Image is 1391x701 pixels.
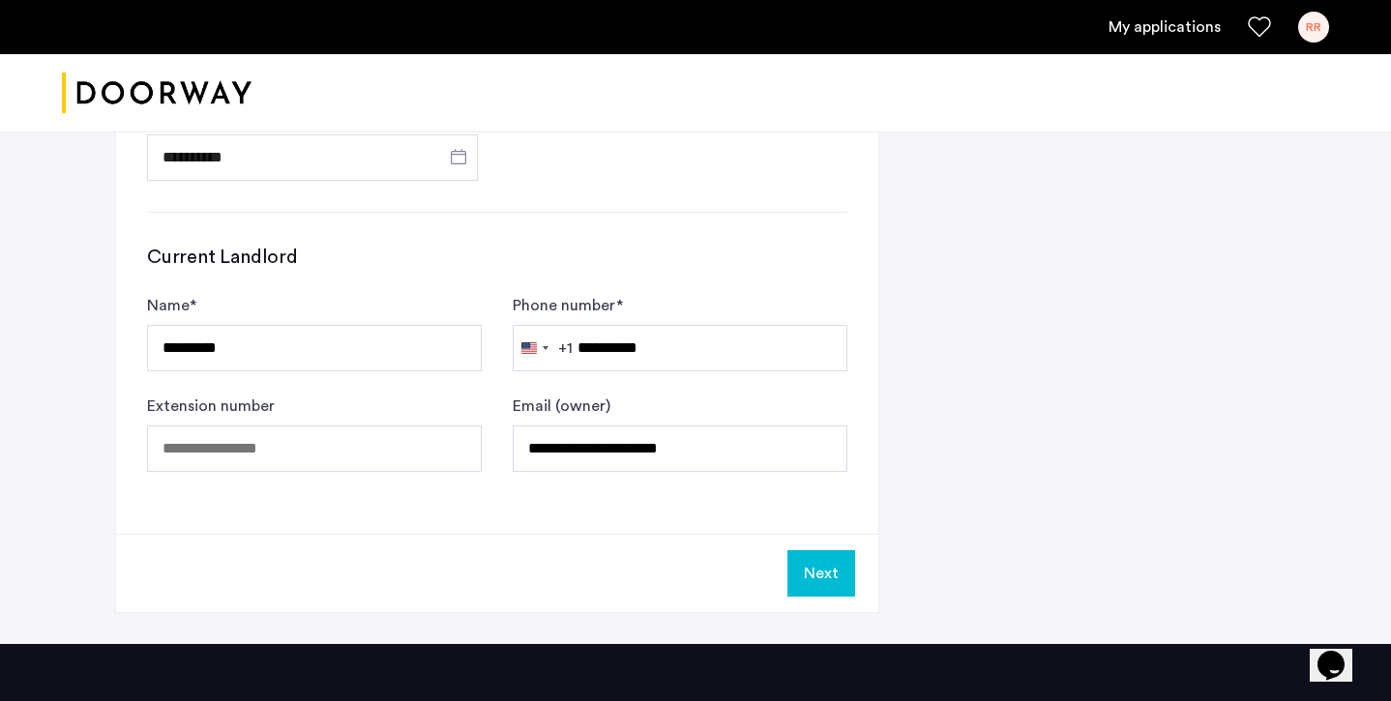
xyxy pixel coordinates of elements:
[147,294,196,317] label: Name *
[558,336,573,360] div: +1
[447,145,470,168] button: Open calendar
[787,550,855,597] button: Next
[1248,15,1271,39] a: Favorites
[62,57,252,130] a: Cazamio logo
[62,57,252,130] img: logo
[1310,624,1372,682] iframe: chat widget
[1298,12,1329,43] div: RR
[514,326,573,370] button: Selected country
[1109,15,1221,39] a: My application
[147,394,275,418] label: Extension number
[513,294,623,317] label: Phone number *
[513,394,610,418] label: Email (owner)
[147,244,847,271] h3: Current Landlord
